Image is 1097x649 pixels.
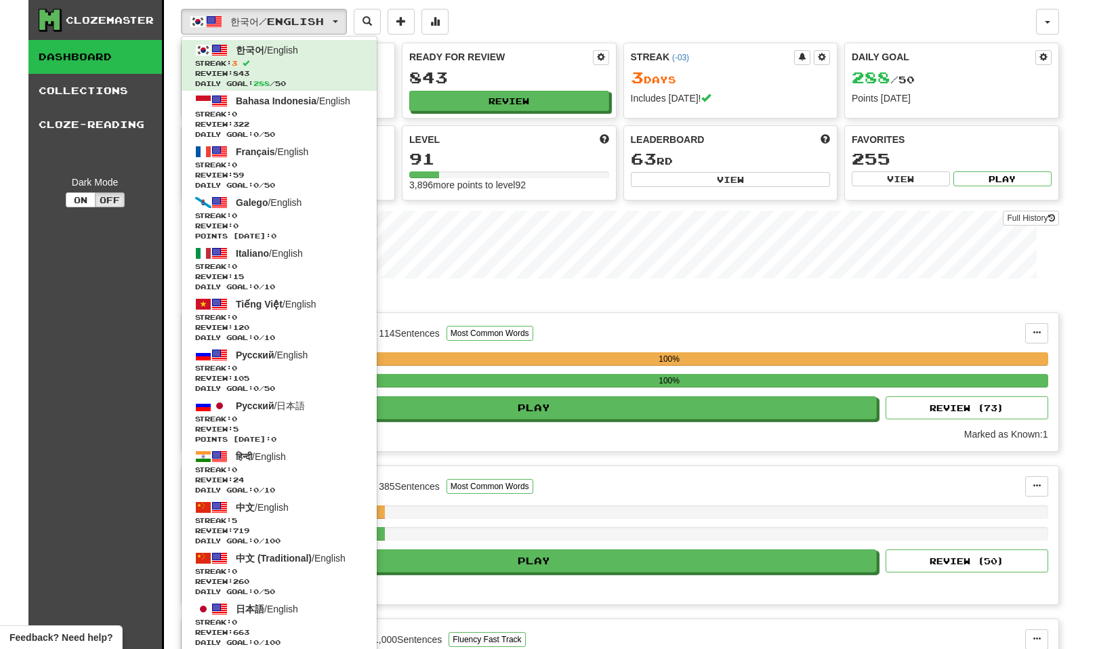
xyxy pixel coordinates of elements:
span: 0 [232,364,237,372]
span: 中文 [236,502,255,513]
span: 0 [232,567,237,575]
div: 3,896 more points to level 92 [409,178,609,192]
span: Review: 15 [195,272,363,282]
span: Русский [236,350,274,360]
a: Collections [28,74,162,108]
button: Off [95,192,125,207]
span: 0 [253,130,259,138]
span: Review: 322 [195,119,363,129]
span: 中文 (Traditional) [236,553,312,564]
span: Русский [236,400,274,411]
div: 100% [291,352,1048,366]
span: Streak: [195,465,363,475]
div: Dark Mode [39,175,152,189]
span: / English [236,197,302,208]
span: 0 [253,333,259,341]
span: 0 [253,486,259,494]
a: Italiano/EnglishStreak:0 Review:15Daily Goal:0/10 [182,243,377,294]
button: Play [192,396,877,419]
span: / English [236,553,346,564]
span: 0 [232,211,237,219]
span: 한국어 [236,45,264,56]
span: Review: 120 [195,322,363,333]
span: 日本語 [236,604,264,614]
span: Review: 24 [195,475,363,485]
div: Daily Goal [852,50,1035,65]
span: / English [236,248,303,259]
span: Tiếng Việt [236,299,283,310]
div: Favorites [852,133,1052,146]
span: Bahasa Indonesia [236,96,316,106]
button: Most Common Words [447,479,533,494]
button: Play [192,549,877,572]
a: Tiếng Việt/EnglishStreak:0 Review:120Daily Goal:0/10 [182,294,377,345]
span: Daily Goal: / 10 [195,485,363,495]
button: View [631,172,831,187]
span: Review: 260 [195,577,363,587]
span: 288 [253,79,270,87]
span: 0 [253,181,259,189]
span: Review: 843 [195,68,363,79]
a: Cloze-Reading [28,108,162,142]
a: Русский/EnglishStreak:0 Review:105Daily Goal:0/50 [182,345,377,396]
span: / English [236,45,298,56]
button: Fluency Fast Track [449,632,525,647]
div: Points [DATE] [852,91,1052,105]
button: Search sentences [354,9,381,35]
span: Daily Goal: / 100 [195,536,363,546]
span: Daily Goal: / 10 [195,282,363,292]
span: 63 [631,149,657,168]
a: Français/EnglishStreak:0 Review:59Daily Goal:0/50 [182,142,377,192]
span: / English [236,299,316,310]
span: 0 [253,537,259,545]
button: On [66,192,96,207]
span: 3 [631,68,644,87]
span: Review: 5 [195,424,363,434]
span: Points [DATE]: 0 [195,231,363,241]
span: Daily Goal: / 10 [195,333,363,343]
span: / English [236,604,298,614]
span: 0 [253,587,259,595]
a: 한국어/EnglishStreak:3 Review:843Daily Goal:288/50 [182,40,377,91]
span: Review: 105 [195,373,363,383]
span: Français [236,146,275,157]
a: Full History [1003,211,1058,226]
div: 1,000 Sentences [373,633,442,646]
div: 385 Sentences [379,480,440,493]
p: In Progress [181,292,1059,306]
span: Score more points to level up [600,133,609,146]
span: Points [DATE]: 0 [195,434,363,444]
span: Daily Goal: / 100 [195,637,363,648]
span: / English [236,451,286,462]
span: 5 [232,516,237,524]
span: Streak: [195,211,363,221]
span: 0 [232,161,237,169]
span: 한국어 / English [230,16,324,27]
span: / 50 [852,74,915,85]
span: / English [236,146,308,157]
span: Daily Goal: / 50 [195,129,363,140]
div: Day s [631,69,831,87]
span: हिन्दी [236,451,252,462]
button: Review [409,91,609,111]
span: 0 [253,384,259,392]
span: 0 [232,465,237,474]
span: Daily Goal: / 50 [195,383,363,394]
span: Italiano [236,248,269,259]
span: Review: 59 [195,170,363,180]
span: 0 [232,618,237,626]
span: / 日本語 [236,400,305,411]
a: Русский/日本語Streak:0 Review:5Points [DATE]:0 [182,396,377,446]
span: Open feedback widget [9,631,112,644]
span: Streak: [195,261,363,272]
span: / English [236,96,350,106]
button: Review (50) [886,549,1048,572]
div: 114 Sentences [379,327,440,340]
button: Most Common Words [447,326,533,341]
span: / English [236,502,289,513]
span: 0 [232,110,237,118]
span: 0 [232,415,237,423]
span: Level [409,133,440,146]
div: 100% [291,374,1048,388]
button: Review (73) [886,396,1048,419]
